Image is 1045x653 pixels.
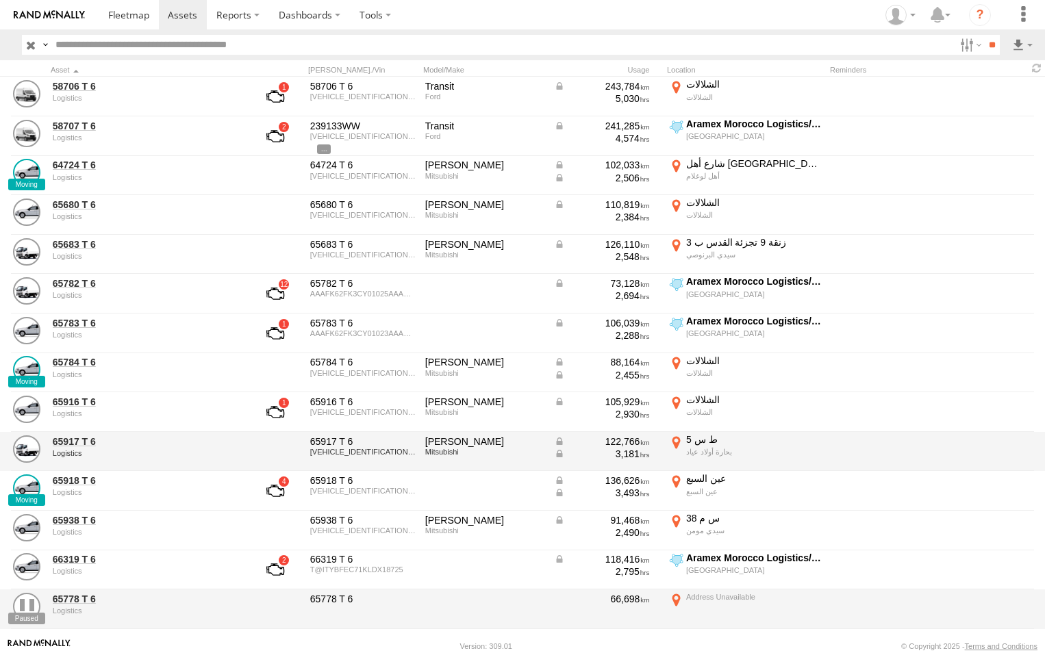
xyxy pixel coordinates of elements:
[667,275,824,312] label: Click to View Current Location
[554,238,650,251] div: Data from Vehicle CANbus
[554,408,650,420] div: 2,930
[53,435,240,448] a: 65917 T 6
[554,396,650,408] div: Data from Vehicle CANbus
[53,277,240,290] a: 65782 T 6
[13,120,40,147] a: View Asset Details
[554,290,650,302] div: 2,694
[686,118,822,130] div: Aramex Morocco Logistics/ AIn Sebaa
[425,356,544,368] div: Canter
[310,435,416,448] div: 65917 T 6
[310,172,416,180] div: TYBFEA51ELDX18205
[53,514,240,526] a: 65938 T 6
[686,329,822,338] div: [GEOGRAPHIC_DATA]
[250,120,301,153] a: View Asset with Fault/s
[552,65,662,75] div: Usage
[686,250,822,259] div: سيدي البرنوصي
[13,553,40,580] a: View Asset Details
[40,35,51,55] label: Search Query
[554,526,650,539] div: 2,490
[686,526,822,535] div: سيدي مومن
[310,80,416,92] div: 58706 T 6
[310,448,416,456] div: TYBFEA51ELDX18166
[955,35,984,55] label: Search Filter Options
[554,329,650,342] div: 2,288
[53,120,240,132] a: 58707 T 6
[53,252,240,260] div: undefined
[53,80,240,92] a: 58706 T 6
[13,159,40,186] a: View Asset Details
[13,199,40,226] a: View Asset Details
[686,565,822,575] div: [GEOGRAPHIC_DATA]
[250,317,301,350] a: View Asset with Fault/s
[686,368,822,378] div: الشلالات
[425,238,544,251] div: Canter
[554,369,650,381] div: Data from Vehicle CANbus
[1029,62,1045,75] span: Refresh
[13,238,40,266] a: View Asset Details
[667,65,824,75] div: Location
[554,474,650,487] div: Data from Vehicle CANbus
[310,553,416,565] div: 66319 T 6
[13,317,40,344] a: View Asset Details
[310,317,416,329] div: 65783 T 6
[554,553,650,565] div: Data from Vehicle CANbus
[554,514,650,526] div: Data from Vehicle CANbus
[686,196,822,209] div: الشلالات
[554,448,650,460] div: Data from Vehicle CANbus
[53,133,240,142] div: undefined
[53,317,240,329] a: 65783 T 6
[13,80,40,107] a: View Asset Details
[554,92,650,105] div: 5,030
[310,329,416,337] div: AAAFK62FK3CY01023AAAAAAA
[310,369,416,377] div: TYBFEA51ELDX18196
[667,78,824,115] label: Click to View Current Location
[310,92,416,101] div: WF0XXXTTGXPS13529
[425,396,544,408] div: Canter
[667,236,824,273] label: Click to View Current Location
[53,173,240,181] div: undefined
[686,512,822,524] div: س م 38
[425,211,544,219] div: Mitsubishi
[250,80,301,113] a: View Asset with Fault/s
[310,474,416,487] div: 65918 T 6
[53,396,240,408] a: 65916 T 6
[965,642,1037,650] a: Terms and Conditions
[310,290,416,298] div: AAAFK62FK3CY01025AAAAAAA
[13,514,40,541] a: View Asset Details
[310,132,416,140] div: WF0XXXTTGXPS11676
[554,159,650,171] div: Data from Vehicle CANbus
[53,356,240,368] a: 65784 T 6
[686,275,822,287] div: Aramex Morocco Logistics/ AIn Sebaa
[686,355,822,367] div: الشلالات
[310,211,416,219] div: TYBFEC71KLDX18724
[667,472,824,509] label: Click to View Current Location
[310,396,416,408] div: 65916 T 6
[13,474,40,502] a: View Asset Details
[425,526,544,535] div: Mitsubishi
[1011,35,1034,55] label: Export results as...
[53,553,240,565] a: 66319 T 6
[310,593,416,605] div: 65778 T 6
[686,472,822,485] div: عين السبع
[308,65,418,75] div: [PERSON_NAME]./Vin
[667,315,824,352] label: Click to View Current Location
[53,199,240,211] a: 65680 T 6
[554,251,650,263] div: 2,548
[250,277,301,310] a: View Asset with Fault/s
[53,94,240,102] div: undefined
[310,526,416,535] div: TYBFEA51ELDX18169
[310,251,416,259] div: TYBFEC71KLDX18723
[310,120,416,132] div: 239133WW
[554,593,650,605] div: 66,698
[53,606,240,615] div: undefined
[554,317,650,329] div: Data from Vehicle CANbus
[310,408,416,416] div: TYBFEA51ELDX18164
[53,474,240,487] a: 65918 T 6
[53,567,240,575] div: undefined
[686,407,822,417] div: الشلالات
[310,159,416,171] div: 64724 T 6
[425,435,544,448] div: Canter
[51,65,242,75] div: Click to Sort
[425,514,544,526] div: Canter
[667,196,824,233] label: Click to View Current Location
